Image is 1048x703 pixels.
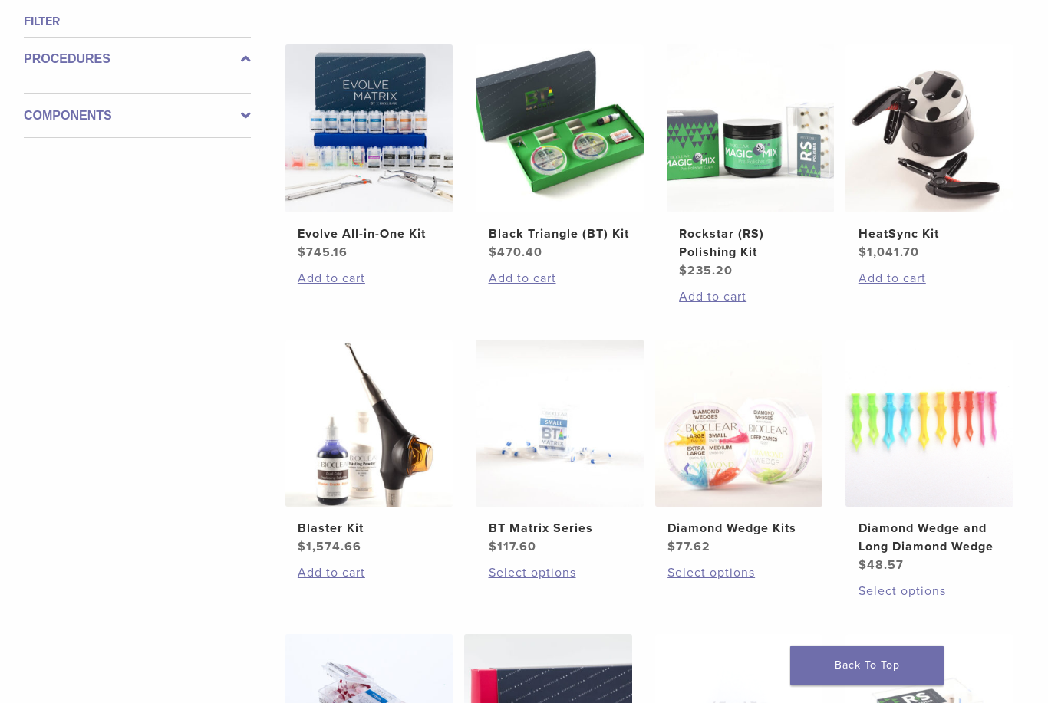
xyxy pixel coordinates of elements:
bdi: 1,574.66 [298,539,361,554]
img: Diamond Wedge Kits [655,340,823,508]
a: Diamond Wedge KitsDiamond Wedge Kits $77.62 [655,340,823,557]
a: Blaster KitBlaster Kit $1,574.66 [285,340,453,557]
a: Black Triangle (BT) KitBlack Triangle (BT) Kit $470.40 [476,44,644,261]
img: Evolve All-in-One Kit [285,44,453,212]
a: Rockstar (RS) Polishing KitRockstar (RS) Polishing Kit $235.20 [667,44,835,280]
bdi: 117.60 [489,539,536,554]
h2: Blaster Kit [298,519,440,537]
bdi: 470.40 [489,245,542,260]
a: Select options for “BT Matrix Series” [489,563,631,582]
a: Evolve All-in-One KitEvolve All-in-One Kit $745.16 [285,44,453,261]
h2: Evolve All-in-One Kit [298,225,440,243]
span: $ [298,245,306,260]
bdi: 77.62 [667,539,710,554]
a: Add to cart: “Blaster Kit” [298,563,440,582]
bdi: 745.16 [298,245,348,260]
a: Add to cart: “Black Triangle (BT) Kit” [489,269,631,287]
img: HeatSync Kit [845,44,1013,212]
span: $ [667,539,676,554]
span: $ [859,557,867,573]
span: $ [298,539,306,554]
a: Select options for “Diamond Wedge Kits” [667,563,810,582]
bdi: 1,041.70 [859,245,919,260]
img: Diamond Wedge and Long Diamond Wedge [845,340,1013,508]
span: $ [489,539,497,554]
img: Black Triangle (BT) Kit [476,44,644,212]
a: Back To Top [790,646,944,685]
img: Blaster Kit [285,340,453,508]
a: Diamond Wedge and Long Diamond WedgeDiamond Wedge and Long Diamond Wedge $48.57 [845,340,1013,575]
h2: Diamond Wedge and Long Diamond Wedge [859,519,1001,556]
label: Components [24,107,251,125]
h2: Diamond Wedge Kits [667,519,810,537]
a: Select options for “Diamond Wedge and Long Diamond Wedge” [859,582,1001,600]
a: HeatSync KitHeatSync Kit $1,041.70 [845,44,1013,261]
img: Rockstar (RS) Polishing Kit [667,44,835,212]
h2: HeatSync Kit [859,225,1001,243]
a: BT Matrix SeriesBT Matrix Series $117.60 [476,340,644,557]
h2: Black Triangle (BT) Kit [489,225,631,243]
a: Add to cart: “HeatSync Kit” [859,269,1001,287]
h2: Rockstar (RS) Polishing Kit [679,225,822,261]
h4: Filter [24,12,251,31]
span: $ [489,245,497,260]
bdi: 48.57 [859,557,904,573]
bdi: 235.20 [679,263,733,278]
label: Procedures [24,50,251,68]
a: Add to cart: “Evolve All-in-One Kit” [298,269,440,287]
a: Add to cart: “Rockstar (RS) Polishing Kit” [679,287,822,306]
span: $ [859,245,867,260]
span: $ [679,263,687,278]
h2: BT Matrix Series [489,519,631,537]
img: BT Matrix Series [476,340,644,508]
